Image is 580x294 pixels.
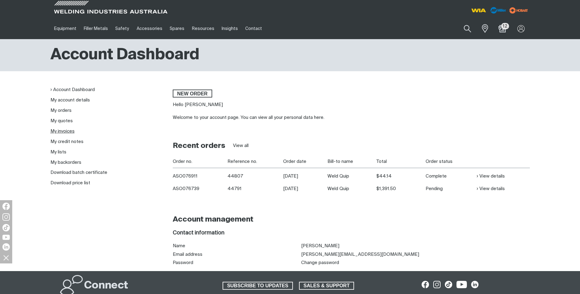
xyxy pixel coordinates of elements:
[173,250,301,259] th: Email address
[376,174,392,178] span: $44.14
[112,18,133,39] a: Safety
[173,101,530,108] p: Hello [PERSON_NAME]
[327,155,376,168] th: Bill-to name
[233,142,249,149] a: View all orders
[227,155,283,168] th: Reference no.
[173,230,224,236] span: Contact information
[173,242,301,250] th: Name
[227,182,283,195] td: 44791
[173,182,227,195] th: ASO076739
[449,21,478,36] input: Product name or item number...
[50,181,90,185] a: Download price list
[2,213,10,221] img: Instagram
[376,186,396,191] span: $1,391.50
[2,203,10,210] img: Facebook
[173,141,225,151] h2: Recent orders
[50,129,75,134] a: My invoices
[50,119,73,123] a: My quotes
[301,260,339,265] a: Change password
[426,168,477,183] td: Complete
[283,168,327,183] td: [DATE]
[80,18,112,39] a: Filler Metals
[50,85,163,189] nav: My account
[283,155,327,168] th: Order date
[173,90,212,97] a: New order
[1,252,11,263] img: hide socials
[173,215,530,224] h2: Account management
[50,160,81,165] a: My backorders
[300,282,354,290] span: SALES & SUPPORT
[50,108,72,113] a: My orders
[173,114,530,121] div: Welcome to your account page. You can view all your personal data here.
[477,185,505,192] a: View details of Order ASO076739
[50,45,199,65] h1: Account Dashboard
[173,155,227,168] th: Order no.
[133,18,166,39] a: Accessories
[376,155,426,168] th: Total
[50,139,83,144] a: My credit notes
[508,6,530,15] img: miller
[301,250,530,259] td: [PERSON_NAME][EMAIL_ADDRESS][DOMAIN_NAME]
[173,168,227,183] th: ASO076911
[2,243,10,251] img: LinkedIn
[84,279,128,292] h2: Connect
[166,18,188,39] a: Spares
[426,182,477,195] td: Pending
[457,21,478,36] button: Search products
[50,150,66,154] a: My lists
[50,98,90,102] a: My account details
[223,282,293,290] a: SUBSCRIBE TO UPDATES
[301,242,530,250] td: [PERSON_NAME]
[188,18,218,39] a: Resources
[2,224,10,231] img: TikTok
[327,168,376,183] td: Weld Quip
[426,155,477,168] th: Order status
[50,87,95,92] a: Account Dashboard
[227,168,283,183] td: 44807
[327,182,376,195] td: Weld Quip
[218,18,242,39] a: Insights
[173,259,301,267] th: Password
[283,182,327,195] td: [DATE]
[50,170,107,175] a: Download batch certificate
[223,282,292,290] span: SUBSCRIBE TO UPDATES
[242,18,266,39] a: Contact
[2,235,10,240] img: YouTube
[50,18,410,39] nav: Main
[477,173,505,180] a: View details of Order ASO076911
[299,282,354,290] a: SALES & SUPPORT
[50,18,80,39] a: Equipment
